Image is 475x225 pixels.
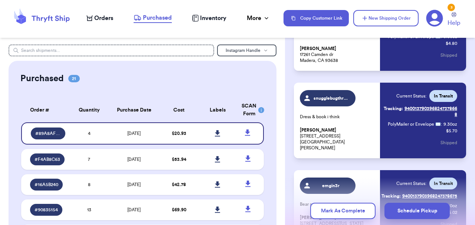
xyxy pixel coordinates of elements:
span: Instagram Handle [226,48,261,53]
h2: Purchased [20,73,64,85]
span: Tracking: [384,106,403,112]
div: 3 [448,4,455,11]
span: Inventory [200,14,226,23]
span: Tracking: [381,193,401,199]
button: Instagram Handle [217,44,276,56]
th: Purchase Date [108,98,159,122]
span: Current Status: [396,181,426,186]
span: Help [448,19,460,27]
span: PolyMailer or Envelope ✉️ [388,122,441,126]
button: Schedule Pickup [384,203,450,219]
span: $ 20.93 [172,131,186,136]
p: $ 5.70 [446,128,457,134]
span: In Transit [434,181,453,186]
p: [STREET_ADDRESS] [GEOGRAPHIC_DATA][PERSON_NAME] [300,127,376,151]
span: snugglebugthriftco [314,95,349,101]
a: Inventory [192,14,226,23]
span: # F4AB8C63 [35,156,60,162]
span: # 89A8AF69 [35,130,61,136]
span: # 90835154 [35,207,58,213]
span: [DATE] [127,157,141,162]
div: More [247,14,270,23]
span: [PERSON_NAME] [300,46,336,52]
span: $ 69.90 [172,208,186,212]
span: 13 [87,208,91,212]
a: Help [448,12,460,27]
input: Search shipments... [9,44,214,56]
th: Order # [21,98,70,122]
a: Orders [86,14,113,23]
p: $ 4.80 [446,40,457,46]
button: Shipped [440,135,457,151]
p: 17261 Camden dr Madera, CA 93638 [300,46,376,63]
span: $ 42.78 [172,182,186,187]
span: $ 53.94 [172,157,186,162]
a: 3 [426,10,443,27]
th: Labels [198,98,237,122]
span: # 16A5B240 [35,182,58,188]
a: Purchased [134,13,172,23]
a: Tracking:9400137903968247378675 [381,190,457,202]
span: 7 [88,157,90,162]
span: emgin3r [314,183,349,189]
button: Shipped [440,47,457,63]
span: [DATE] [127,182,141,187]
span: : [441,121,442,127]
button: New Shipping Order [353,10,419,26]
p: Dress & book i think [300,114,376,120]
button: Copy Customer Link [284,10,349,26]
span: Current Status: [396,93,426,99]
span: [DATE] [127,208,141,212]
th: Quantity [70,98,109,122]
span: Purchased [143,13,172,22]
th: Cost [160,98,199,122]
span: In Transit [434,93,453,99]
span: 21 [68,75,80,82]
span: [DATE] [127,131,141,136]
span: 9.30 oz [443,121,457,127]
span: 4 [88,131,91,136]
span: [PERSON_NAME] [300,128,336,133]
button: Mark As Complete [310,203,376,219]
a: Tracking:9400137903968247378668 [381,103,457,120]
span: 8 [88,182,91,187]
span: Orders [94,14,113,23]
div: SCAN Form [242,102,255,118]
